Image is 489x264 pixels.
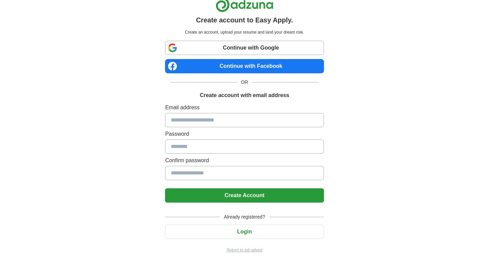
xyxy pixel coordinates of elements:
h1: Create account to Easy Apply. [196,15,293,25]
a: Return to job advert [165,247,324,253]
a: Continue with Google [165,41,324,55]
a: Continue with Facebook [165,59,324,73]
p: Create an account, upload your resume and land your dream role. [166,29,322,35]
label: Confirm password [165,156,324,165]
label: Password [165,130,324,138]
a: Login [165,229,324,234]
button: Create Account [165,188,324,203]
span: OR [237,79,252,86]
h1: Create account with email address [200,91,289,99]
button: Login [165,225,324,239]
span: Already registered? [220,213,269,221]
label: Email address [165,103,324,112]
